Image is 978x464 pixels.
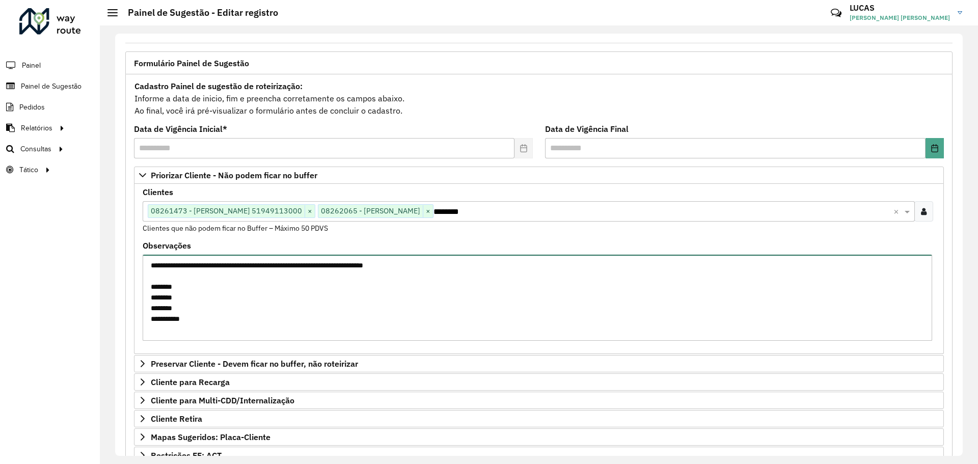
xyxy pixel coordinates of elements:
[825,2,847,24] a: Contato Rápido
[151,433,270,441] span: Mapas Sugeridos: Placa-Cliente
[151,360,358,368] span: Preservar Cliente - Devem ficar no buffer, não roteirizar
[134,123,227,135] label: Data de Vigência Inicial
[423,205,433,217] span: ×
[134,410,944,427] a: Cliente Retira
[134,167,944,184] a: Priorizar Cliente - Não podem ficar no buffer
[134,79,944,117] div: Informe a data de inicio, fim e preencha corretamente os campos abaixo. Ao final, você irá pré-vi...
[850,13,950,22] span: [PERSON_NAME] [PERSON_NAME]
[134,355,944,372] a: Preservar Cliente - Devem ficar no buffer, não roteirizar
[20,144,51,154] span: Consultas
[21,123,52,133] span: Relatórios
[151,171,317,179] span: Priorizar Cliente - Não podem ficar no buffer
[151,415,202,423] span: Cliente Retira
[134,447,944,464] a: Restrições FF: ACT
[926,138,944,158] button: Choose Date
[118,7,278,18] h2: Painel de Sugestão - Editar registro
[143,186,173,198] label: Clientes
[134,184,944,354] div: Priorizar Cliente - Não podem ficar no buffer
[19,102,45,113] span: Pedidos
[134,59,249,67] span: Formulário Painel de Sugestão
[151,451,222,459] span: Restrições FF: ACT
[305,205,315,217] span: ×
[148,205,305,217] span: 08261473 - [PERSON_NAME] 51949113000
[850,3,950,13] h3: LUCAS
[318,205,423,217] span: 08262065 - [PERSON_NAME]
[151,378,230,386] span: Cliente para Recarga
[143,239,191,252] label: Observações
[134,81,303,91] strong: Cadastro Painel de sugestão de roteirização:
[134,428,944,446] a: Mapas Sugeridos: Placa-Cliente
[151,396,294,404] span: Cliente para Multi-CDD/Internalização
[134,373,944,391] a: Cliente para Recarga
[22,60,41,71] span: Painel
[143,224,328,233] small: Clientes que não podem ficar no Buffer – Máximo 50 PDVS
[19,165,38,175] span: Tático
[21,81,81,92] span: Painel de Sugestão
[545,123,629,135] label: Data de Vigência Final
[134,392,944,409] a: Cliente para Multi-CDD/Internalização
[893,205,902,217] span: Clear all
